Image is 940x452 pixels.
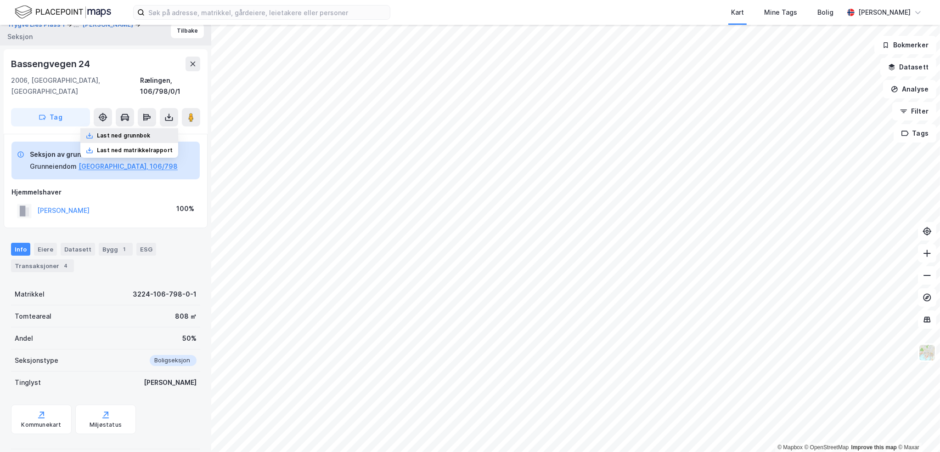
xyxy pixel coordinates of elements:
div: Transaksjoner [11,259,74,272]
div: Kommunekart [21,421,61,429]
div: Grunneiendom [30,161,77,172]
div: [PERSON_NAME] [144,377,197,388]
div: Seksjon [7,31,33,42]
a: OpenStreetMap [805,444,849,451]
div: 3224-106-798-0-1 [133,289,197,300]
div: Last ned matrikkelrapport [97,147,173,154]
div: Seksjon av grunneiendom [30,149,178,160]
div: Last ned grunnbok [97,132,150,139]
img: logo.f888ab2527a4732fd821a326f86c7f29.svg [15,4,111,20]
div: 4 [61,261,70,270]
div: Seksjonstype [15,355,58,366]
iframe: Chat Widget [894,408,940,452]
div: Hjemmelshaver [11,187,200,198]
img: Z [918,344,936,361]
div: 100% [176,203,194,214]
button: Filter [892,102,936,120]
div: Bassengvegen 24 [11,57,92,71]
div: Eiere [34,243,57,256]
div: 50% [182,333,197,344]
button: [GEOGRAPHIC_DATA], 106/798 [79,161,178,172]
button: Tag [11,108,90,126]
button: Trygve Lies Plass 1 [7,19,67,30]
div: Rælingen, 106/798/0/1 [140,75,200,97]
div: ESG [136,243,156,256]
button: Tilbake [171,23,204,38]
a: Improve this map [851,444,897,451]
button: Tags [894,124,936,143]
div: 1 [120,245,129,254]
div: [PERSON_NAME] [858,7,911,18]
div: Kart [731,7,744,18]
div: ... [73,19,79,30]
button: Bokmerker [874,36,936,54]
button: Datasett [880,58,936,76]
div: Tomteareal [15,311,51,322]
a: Mapbox [777,444,803,451]
div: Tinglyst [15,377,41,388]
input: Søk på adresse, matrikkel, gårdeiere, leietakere eller personer [145,6,390,19]
div: Datasett [61,243,95,256]
div: Andel [15,333,33,344]
button: Analyse [883,80,936,98]
div: Matrikkel [15,289,45,300]
div: Bolig [817,7,833,18]
div: Info [11,243,30,256]
div: Mine Tags [764,7,797,18]
div: 2006, [GEOGRAPHIC_DATA], [GEOGRAPHIC_DATA] [11,75,140,97]
button: [PERSON_NAME] [83,20,135,29]
div: Miljøstatus [90,421,122,429]
div: 808 ㎡ [175,311,197,322]
div: Kontrollprogram for chat [894,408,940,452]
div: Bygg [99,243,133,256]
